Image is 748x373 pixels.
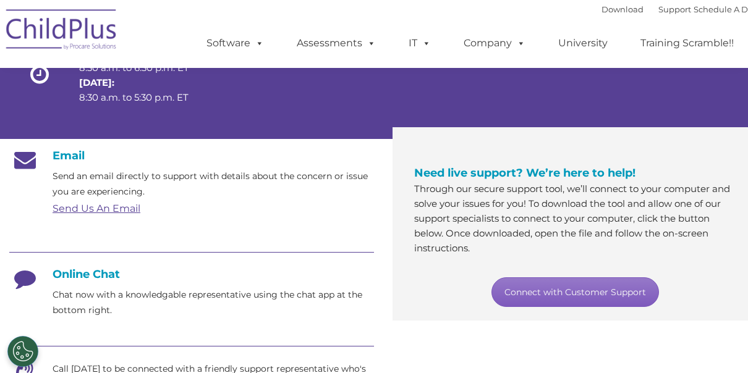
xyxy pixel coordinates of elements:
p: Chat now with a knowledgable representative using the chat app at the bottom right. [53,287,374,318]
a: Support [658,4,691,14]
a: Send Us An Email [53,203,140,214]
a: Company [451,31,538,56]
button: Cookies Settings [7,336,38,367]
p: Through our secure support tool, we’ll connect to your computer and solve your issues for you! To... [414,182,736,256]
p: Send an email directly to support with details about the concern or issue you are experiencing. [53,169,374,199]
a: Training Scramble!! [628,31,746,56]
a: University [546,31,620,56]
h4: Online Chat [9,267,374,281]
p: 8:30 a.m. to 6:30 p.m. ET 8:30 a.m. to 5:30 p.m. ET [79,46,206,105]
a: IT [396,31,443,56]
a: Download [601,4,644,14]
strong: [DATE]: [79,77,114,88]
a: Assessments [284,31,388,56]
span: Need live support? We’re here to help! [414,166,635,180]
a: Connect with Customer Support [491,277,659,307]
a: Software [194,31,276,56]
h4: Email [9,149,374,162]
